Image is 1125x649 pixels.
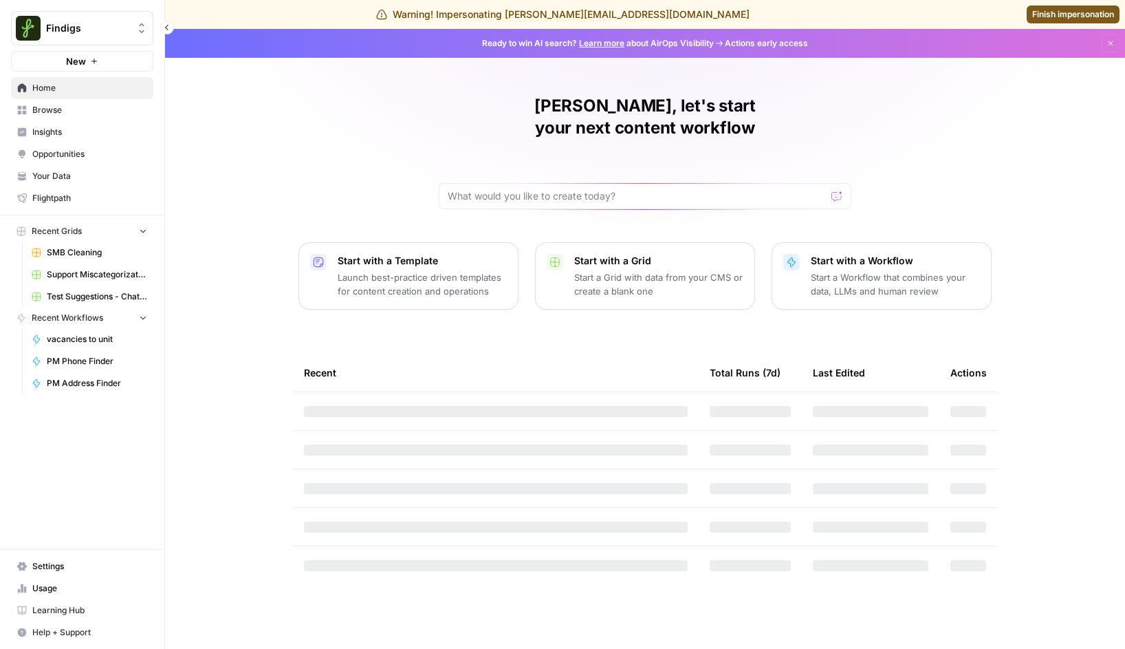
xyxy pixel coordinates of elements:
[32,192,147,204] span: Flightpath
[574,254,743,268] p: Start with a Grid
[16,16,41,41] img: Findigs Logo
[47,290,147,303] span: Test Suggestions - Chat Bots - Test Script (1).csv
[950,354,987,392] div: Actions
[725,37,808,50] span: Actions early access
[772,242,992,310] button: Start with a WorkflowStart a Workflow that combines your data, LLMs and human review
[813,354,865,392] div: Last Edited
[11,187,153,209] a: Flightpath
[376,8,750,21] div: Warning! Impersonating [PERSON_NAME][EMAIL_ADDRESS][DOMAIN_NAME]
[11,77,153,99] a: Home
[25,350,153,372] a: PM Phone Finder
[47,377,147,390] span: PM Address Finder
[11,99,153,121] a: Browse
[25,242,153,264] a: SMB Cleaning
[11,121,153,143] a: Insights
[25,286,153,308] a: Test Suggestions - Chat Bots - Test Script (1).csv
[25,328,153,350] a: vacancies to unit
[304,354,688,392] div: Recent
[32,126,147,138] span: Insights
[710,354,780,392] div: Total Runs (7d)
[11,577,153,599] a: Usage
[25,264,153,286] a: Support Miscategorization Tester
[66,54,86,68] span: New
[32,312,103,324] span: Recent Workflows
[11,221,153,242] button: Recent Grids
[298,242,518,310] button: Start with a TemplateLaunch best-practice driven templates for content creation and operations
[47,268,147,281] span: Support Miscategorization Tester
[11,308,153,328] button: Recent Workflows
[32,82,147,94] span: Home
[535,242,755,310] button: Start with a GridStart a Grid with data from your CMS or create a blank one
[11,11,153,45] button: Workspace: Findigs
[32,225,82,237] span: Recent Grids
[1027,6,1119,23] a: Finish impersonation
[448,189,826,203] input: What would you like to create today?
[482,37,714,50] span: Ready to win AI search? about AirOps Visibility
[11,621,153,643] button: Help + Support
[47,246,147,259] span: SMB Cleaning
[11,143,153,165] a: Opportunities
[32,170,147,182] span: Your Data
[11,555,153,577] a: Settings
[25,372,153,394] a: PM Address Finder
[1032,8,1114,21] span: Finish impersonation
[574,270,743,298] p: Start a Grid with data from your CMS or create a blank one
[32,148,147,160] span: Opportunities
[32,104,147,116] span: Browse
[811,254,980,268] p: Start with a Workflow
[338,254,507,268] p: Start with a Template
[439,95,851,139] h1: [PERSON_NAME], let's start your next content workflow
[579,38,624,48] a: Learn more
[11,165,153,187] a: Your Data
[32,626,147,639] span: Help + Support
[338,270,507,298] p: Launch best-practice driven templates for content creation and operations
[11,599,153,621] a: Learning Hub
[32,604,147,617] span: Learning Hub
[47,333,147,345] span: vacancies to unit
[46,21,129,35] span: Findigs
[11,51,153,72] button: New
[811,270,980,298] p: Start a Workflow that combines your data, LLMs and human review
[47,355,147,368] span: PM Phone Finder
[32,582,147,595] span: Usage
[32,560,147,573] span: Settings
